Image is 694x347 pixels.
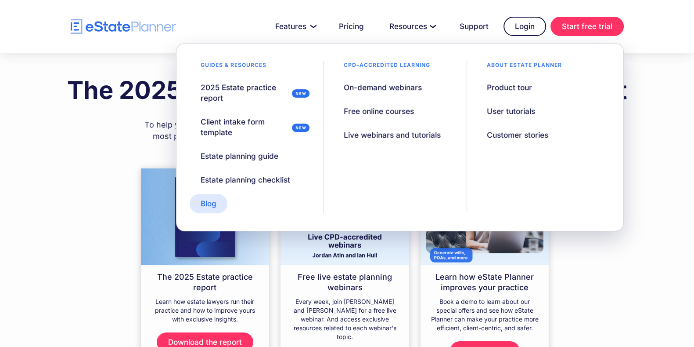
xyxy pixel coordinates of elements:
[190,78,315,108] a: 2025 Estate practice report
[201,175,290,185] div: Estate planning checklist
[476,78,543,97] a: Product tour
[476,102,546,121] a: User tutorials
[71,19,176,34] a: home
[333,125,452,145] a: Live webinars and tutorials
[344,130,441,140] div: Live webinars and tutorials
[201,151,278,161] div: Estate planning guide
[487,106,535,117] div: User tutorials
[550,17,624,36] a: Start free trial
[141,110,554,142] div: To help you enhance your practice in [DATE] and make this year a success, we've curated and updat...
[344,106,414,117] div: Free online courses
[67,77,627,104] h1: The 2025 [PERSON_NAME] and Estates Toolkit
[190,61,277,73] div: Guides & resources
[344,82,422,93] div: On-demand webinars
[421,297,549,341] div: Book a demo to learn about our special offers and see how eState Planner can make your practice m...
[141,297,270,332] div: Learn how estate lawyers run their practice and how to improve yours with exclusive insights.
[487,130,548,140] div: Customer stories
[476,125,559,145] a: Customer stories
[190,146,289,166] a: Estate planning guide
[487,82,532,93] div: Product tour
[190,170,301,190] a: Estate planning checklist
[476,61,573,73] div: About estate planner
[201,198,216,209] div: Blog
[265,18,324,35] a: Features
[201,117,288,138] div: Client intake form template
[280,265,409,293] h4: Free live estate planning webinars
[333,61,441,73] div: CPD–accredited learning
[379,18,445,35] a: Resources
[190,112,315,142] a: Client intake form template
[141,265,270,293] h4: The 2025 Estate practice report
[328,18,374,35] a: Pricing
[449,18,499,35] a: Support
[421,265,549,293] h4: Learn how eState Planner improves your practice
[333,102,425,121] a: Free online courses
[333,78,433,97] a: On-demand webinars
[201,82,288,103] div: 2025 Estate practice report
[190,194,227,213] a: Blog
[503,17,546,36] a: Login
